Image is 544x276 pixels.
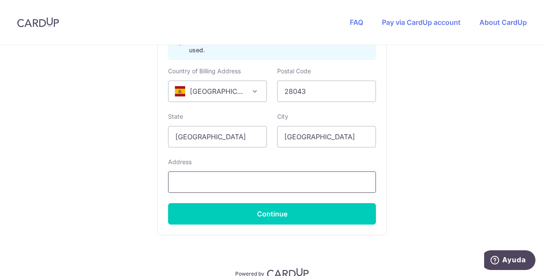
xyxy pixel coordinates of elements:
input: Example 123456 [277,81,376,102]
a: Pay via CardUp account [382,18,461,27]
label: City [277,112,288,121]
label: State [168,112,183,121]
iframe: Abre un widget desde donde se puede obtener más información [484,250,535,272]
button: Continue [168,203,376,225]
label: Postal Code [277,67,311,75]
span: Spain [168,81,267,102]
p: Please note that American Express corporate cards cannot be used. [189,37,369,54]
img: CardUp [17,17,59,27]
label: Address [168,158,192,166]
a: FAQ [350,18,363,27]
span: Spain [169,81,266,102]
a: About CardUp [479,18,527,27]
label: Country of Billing Address [168,67,241,75]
